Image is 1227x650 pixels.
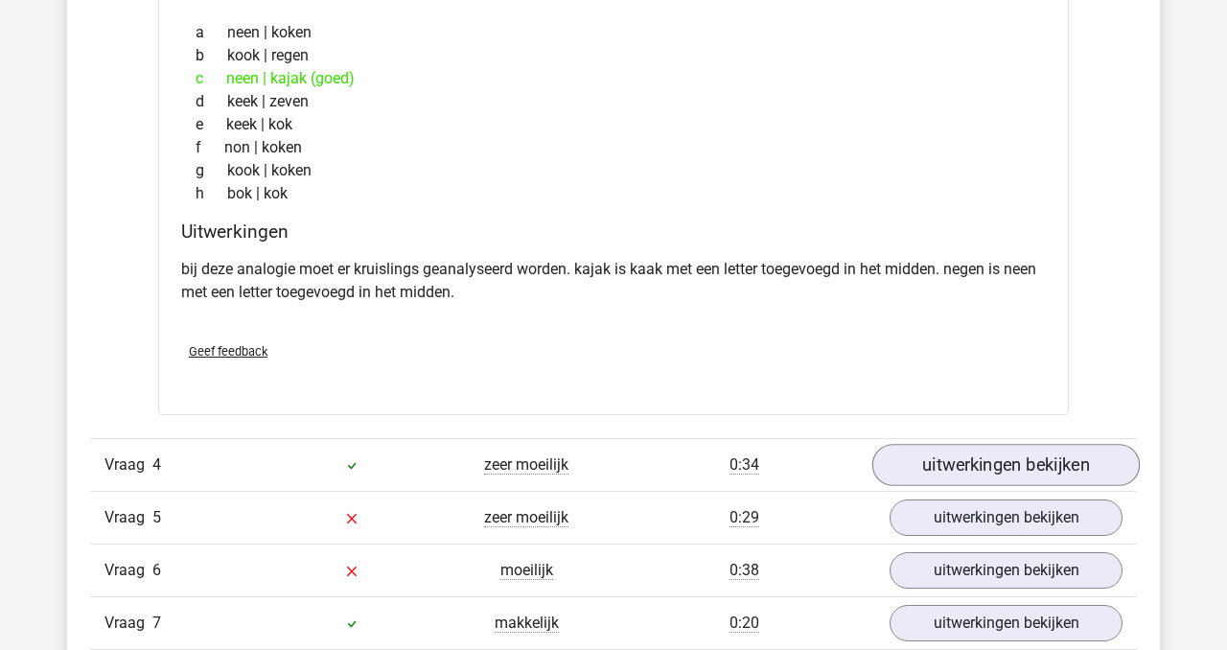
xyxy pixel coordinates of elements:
[181,136,1046,159] div: non | koken
[104,506,152,529] span: Vraag
[152,614,161,632] span: 7
[484,508,568,527] span: zeer moeilijk
[104,612,152,635] span: Vraag
[104,453,152,476] span: Vraag
[181,21,1046,44] div: neen | koken
[181,67,1046,90] div: neen | kajak (goed)
[104,559,152,582] span: Vraag
[152,455,161,474] span: 4
[729,508,759,527] span: 0:29
[196,182,227,205] span: h
[729,614,759,633] span: 0:20
[890,499,1123,536] a: uitwerkingen bekijken
[484,455,568,475] span: zeer moeilijk
[890,605,1123,641] a: uitwerkingen bekijken
[196,44,227,67] span: b
[196,67,226,90] span: c
[189,344,267,359] span: Geef feedback
[181,113,1046,136] div: keek | kok
[196,21,227,44] span: a
[729,455,759,475] span: 0:34
[181,221,1046,243] h4: Uitwerkingen
[196,113,226,136] span: e
[196,159,227,182] span: g
[181,182,1046,205] div: bok | kok
[500,561,553,580] span: moeilijk
[872,444,1140,486] a: uitwerkingen bekijken
[181,159,1046,182] div: kook | koken
[152,508,161,526] span: 5
[181,90,1046,113] div: keek | zeven
[196,90,227,113] span: d
[729,561,759,580] span: 0:38
[196,136,224,159] span: f
[181,44,1046,67] div: kook | regen
[181,258,1046,304] p: bij deze analogie moet er kruislings geanalyseerd worden. kajak is kaak met een letter toegevoegd...
[890,552,1123,589] a: uitwerkingen bekijken
[152,561,161,579] span: 6
[495,614,559,633] span: makkelijk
